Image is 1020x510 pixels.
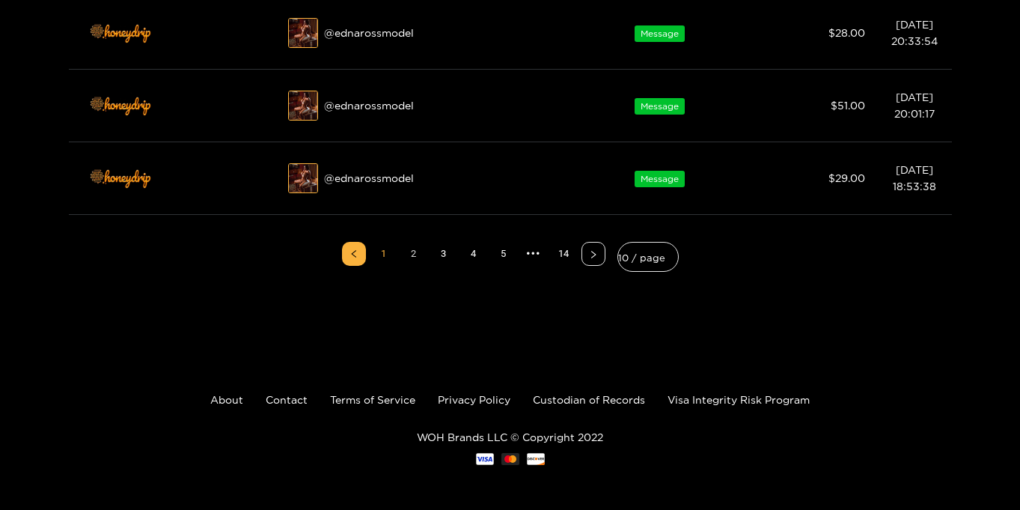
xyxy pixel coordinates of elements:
[210,394,243,405] a: About
[492,243,515,265] a: 5
[438,394,510,405] a: Privacy Policy
[533,394,645,405] a: Custodian of Records
[589,250,598,259] span: right
[618,246,678,267] span: 10 / page
[373,243,395,265] a: 1
[288,163,569,193] div: @ ednarossmodel
[635,98,685,115] span: Message
[668,394,810,405] a: Visa Integrity Risk Program
[433,243,455,265] a: 3
[402,242,426,266] li: 2
[894,91,935,119] span: [DATE] 20:01:17
[342,242,366,266] button: left
[266,394,308,405] a: Contact
[288,18,569,48] div: @ ednarossmodel
[289,91,319,121] img: xd0s2-whatsapp-image-2023-07-21-at-9-57-09-am.jpeg
[522,242,546,266] span: •••
[492,242,516,266] li: 5
[635,171,685,187] span: Message
[581,242,605,266] li: Next Page
[828,172,865,183] span: $ 29.00
[552,242,575,266] li: 14
[581,242,605,266] button: right
[828,27,865,38] span: $ 28.00
[330,394,415,405] a: Terms of Service
[349,249,358,258] span: left
[289,164,319,194] img: xd0s2-whatsapp-image-2023-07-21-at-9-57-09-am.jpeg
[462,242,486,266] li: 4
[288,91,569,121] div: @ ednarossmodel
[289,19,319,49] img: xd0s2-whatsapp-image-2023-07-21-at-9-57-09-am.jpeg
[82,83,157,128] img: logo.webp
[893,164,936,192] span: [DATE] 18:53:38
[522,242,546,266] li: Next 5 Pages
[552,243,575,265] a: 14
[462,243,485,265] a: 4
[831,100,865,111] span: $ 51.00
[403,243,425,265] a: 2
[635,25,685,42] span: Message
[372,242,396,266] li: 1
[342,242,366,266] li: Previous Page
[432,242,456,266] li: 3
[891,19,938,46] span: [DATE] 20:33:54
